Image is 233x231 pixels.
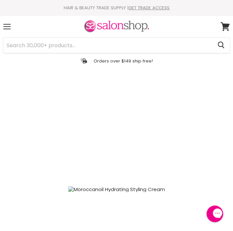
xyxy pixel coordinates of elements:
iframe: Gorgias live chat messenger [203,203,226,224]
button: Search [212,38,230,53]
form: Product [3,37,230,53]
input: Search [3,38,212,53]
p: Orders over $149 ship free! [94,58,153,64]
a: GET TRADE ACCESS [128,5,170,11]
